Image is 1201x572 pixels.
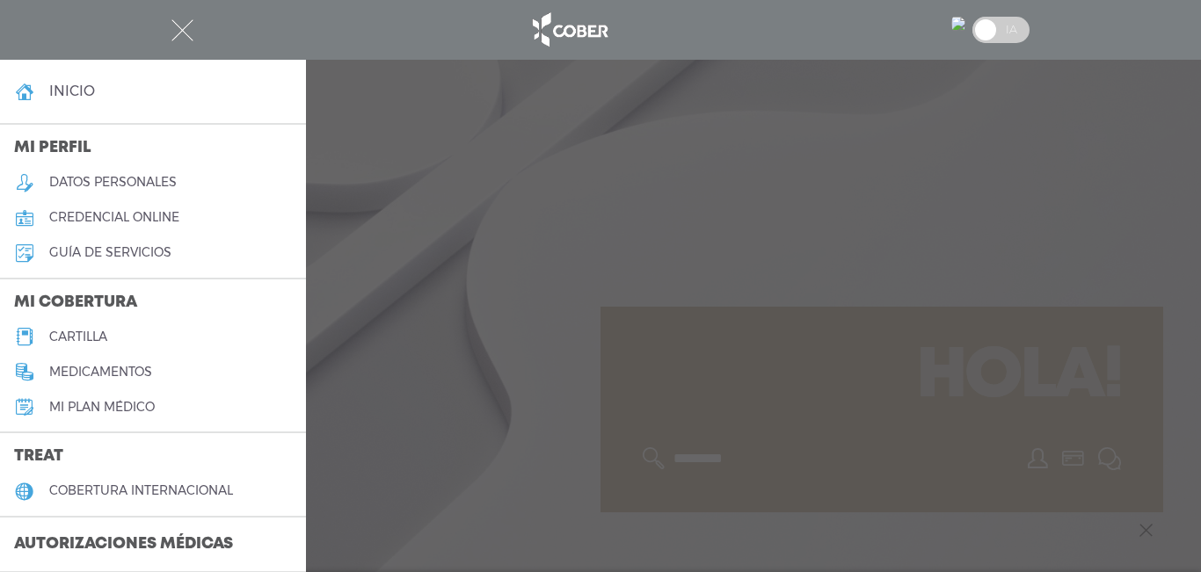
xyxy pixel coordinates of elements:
[951,17,965,31] img: 7294
[49,483,233,498] h5: cobertura internacional
[49,365,152,380] h5: medicamentos
[49,175,177,190] h5: datos personales
[171,19,193,41] img: Cober_menu-close-white.svg
[49,400,155,415] h5: Mi plan médico
[49,329,107,344] h5: cartilla
[49,210,179,225] h5: credencial online
[49,83,95,99] h4: inicio
[523,9,615,51] img: logo_cober_home-white.png
[49,245,171,260] h5: guía de servicios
